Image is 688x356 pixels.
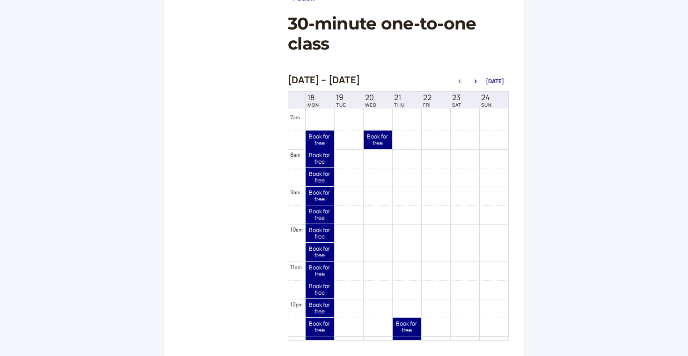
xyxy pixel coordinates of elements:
[293,189,300,196] span: am
[421,92,433,109] a: August 22, 2025
[290,113,300,122] div: 7
[394,93,405,102] span: 21
[336,93,346,102] span: 19
[479,92,494,109] a: August 24, 2025
[306,264,334,278] span: Book for free
[363,92,379,109] a: August 20, 2025
[290,188,300,196] div: 9
[296,226,302,233] span: am
[306,246,334,259] span: Book for free
[306,189,334,203] span: Book for free
[394,102,405,108] span: THU
[306,320,334,334] span: Book for free
[290,300,303,309] div: 12
[306,152,334,166] span: Book for free
[481,93,492,102] span: 24
[306,92,321,109] a: August 18, 2025
[452,93,461,102] span: 23
[293,114,300,121] span: am
[481,102,492,108] span: SUN
[288,74,360,86] h2: [DATE] – [DATE]
[392,92,407,109] a: August 21, 2025
[306,208,334,222] span: Book for free
[365,102,377,108] span: WED
[306,133,334,147] span: Book for free
[307,102,319,108] span: MON
[306,339,334,353] span: Book for free
[336,102,346,108] span: TUE
[290,150,300,159] div: 8
[306,227,334,240] span: Book for free
[306,302,334,315] span: Book for free
[290,225,303,234] div: 10
[293,152,300,158] span: am
[393,339,421,353] span: Book for free
[393,320,421,334] span: Book for free
[293,339,299,345] span: pm
[295,264,301,270] span: am
[334,92,348,109] a: August 19, 2025
[290,262,302,271] div: 11
[296,301,302,308] span: pm
[364,133,392,147] span: Book for free
[486,78,504,85] button: [DATE]
[288,14,509,54] h1: 30-minute one-to-one class
[307,93,319,102] span: 18
[423,93,432,102] span: 22
[290,337,300,346] div: 1
[306,171,334,184] span: Book for free
[306,283,334,297] span: Book for free
[450,92,463,109] a: August 23, 2025
[365,93,377,102] span: 20
[452,102,461,108] span: SAT
[423,102,432,108] span: FRI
